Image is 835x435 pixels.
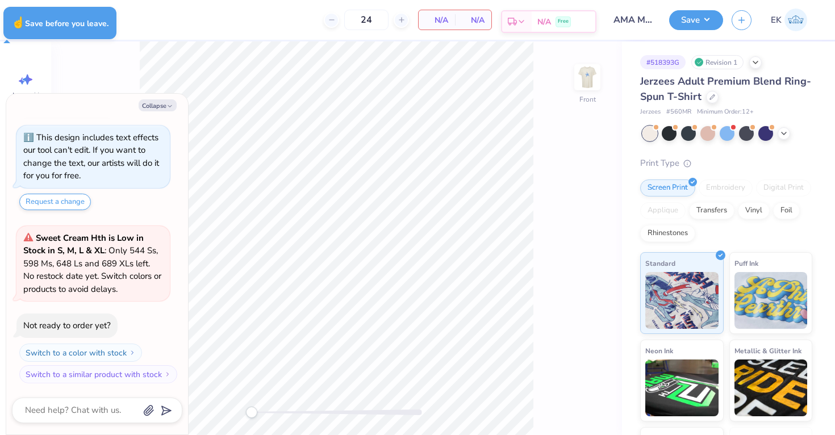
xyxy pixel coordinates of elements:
[537,16,551,28] span: N/A
[773,202,800,219] div: Foil
[23,132,159,182] div: This design includes text effects our tool can't edit. If you want to change the text, our artist...
[246,407,257,418] div: Accessibility label
[579,94,596,104] div: Front
[344,10,389,30] input: – –
[645,345,673,357] span: Neon Ink
[691,55,744,69] div: Revision 1
[425,14,448,26] span: N/A
[12,91,39,100] span: Image AI
[640,202,686,219] div: Applique
[558,18,569,26] span: Free
[689,202,734,219] div: Transfers
[784,9,807,31] img: Emily Klevan
[734,345,801,357] span: Metallic & Glitter Ink
[640,74,811,103] span: Jerzees Adult Premium Blend Ring-Spun T-Shirt
[164,371,171,378] img: Switch to a similar product with stock
[697,107,754,117] span: Minimum Order: 12 +
[23,320,111,331] div: Not ready to order yet?
[19,344,142,362] button: Switch to a color with stock
[766,9,812,31] a: EK
[640,107,661,117] span: Jerzees
[640,55,686,69] div: # 518393G
[19,194,91,210] button: Request a change
[669,10,723,30] button: Save
[23,232,161,295] span: : Only 544 Ss, 598 Ms, 648 Ls and 689 XLs left. No restock date yet. Switch colors or products to...
[734,359,808,416] img: Metallic & Glitter Ink
[640,179,695,196] div: Screen Print
[734,257,758,269] span: Puff Ink
[734,272,808,329] img: Puff Ink
[640,157,812,170] div: Print Type
[645,272,719,329] img: Standard
[129,349,136,356] img: Switch to a color with stock
[645,359,719,416] img: Neon Ink
[699,179,753,196] div: Embroidery
[640,225,695,242] div: Rhinestones
[756,179,811,196] div: Digital Print
[462,14,485,26] span: N/A
[139,99,177,111] button: Collapse
[19,365,177,383] button: Switch to a similar product with stock
[605,9,661,31] input: Untitled Design
[666,107,691,117] span: # 560MR
[23,232,144,257] strong: Sweet Cream Hth is Low in Stock in S, M, L & XL
[576,66,599,89] img: Front
[645,257,675,269] span: Standard
[738,202,770,219] div: Vinyl
[771,14,782,27] span: EK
